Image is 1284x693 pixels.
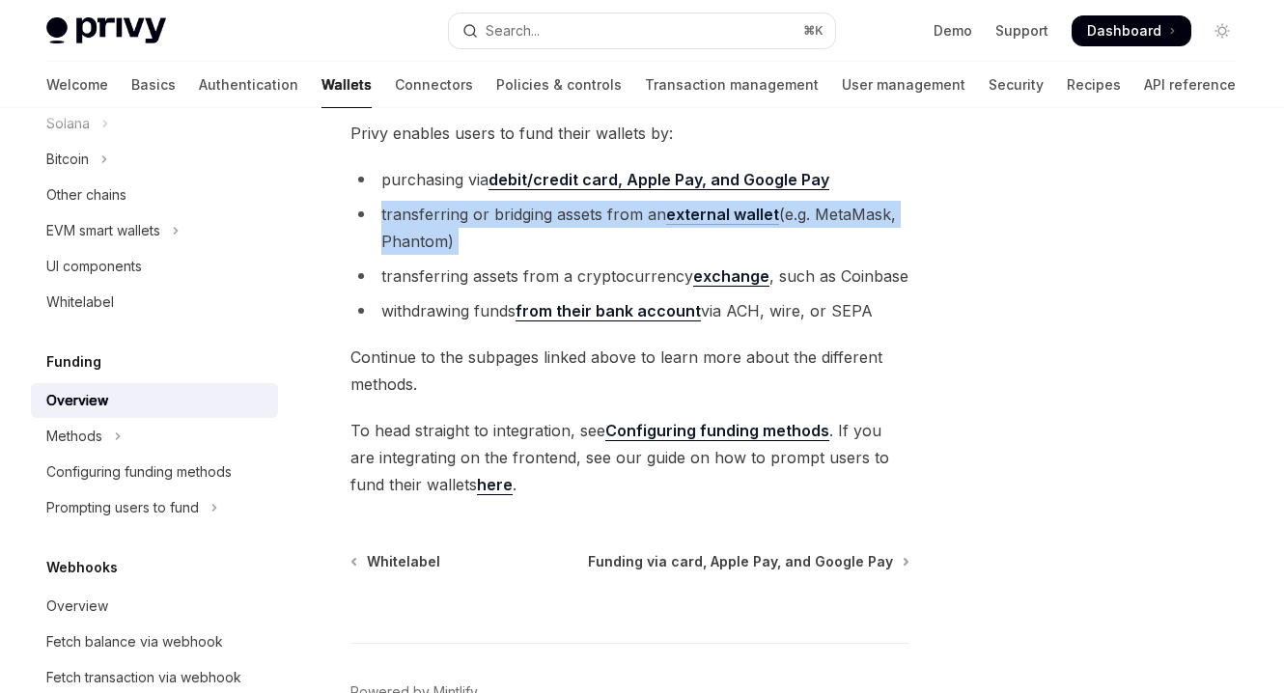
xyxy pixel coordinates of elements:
a: Welcome [46,62,108,108]
span: Funding via card, Apple Pay, and Google Pay [588,552,893,571]
span: Whitelabel [367,552,440,571]
li: transferring or bridging assets from an (e.g. MetaMask, Phantom) [350,201,909,255]
a: Policies & controls [496,62,622,108]
div: Fetch transaction via webhook [46,666,241,689]
div: Other chains [46,183,126,207]
a: Overview [31,383,278,418]
button: Toggle Bitcoin section [31,142,278,177]
a: User management [842,62,965,108]
strong: external wallet [666,205,779,224]
button: Open search [449,14,836,48]
a: Configuring funding methods [31,455,278,489]
a: external wallet [666,205,779,225]
span: To head straight to integration, see . If you are integrating on the frontend, see our guide on h... [350,417,909,498]
a: Whitelabel [31,285,278,319]
a: Configuring funding methods [605,421,829,441]
a: here [477,475,513,495]
div: Bitcoin [46,148,89,171]
a: Recipes [1067,62,1121,108]
a: Demo [934,21,972,41]
a: Connectors [395,62,473,108]
button: Toggle Prompting users to fund section [31,490,278,525]
h5: Funding [46,350,101,374]
strong: exchange [693,266,769,286]
a: debit/credit card, Apple Pay, and Google Pay [488,170,829,190]
div: Fetch balance via webhook [46,630,223,653]
a: Funding via card, Apple Pay, and Google Pay [588,552,907,571]
a: Overview [31,589,278,624]
div: Overview [46,595,108,618]
a: Fetch balance via webhook [31,624,278,659]
strong: debit/credit card, Apple Pay, and Google Pay [488,170,829,189]
div: EVM smart wallets [46,219,160,242]
div: Overview [46,389,108,412]
a: UI components [31,249,278,284]
a: Security [989,62,1044,108]
span: Continue to the subpages linked above to learn more about the different methods. [350,344,909,398]
img: light logo [46,17,166,44]
button: Toggle dark mode [1207,15,1238,46]
a: Dashboard [1072,15,1191,46]
button: Toggle EVM smart wallets section [31,213,278,248]
div: Configuring funding methods [46,460,232,484]
a: Basics [131,62,176,108]
div: UI components [46,255,142,278]
a: Authentication [199,62,298,108]
div: Prompting users to fund [46,496,199,519]
li: transferring assets from a cryptocurrency , such as Coinbase [350,263,909,290]
button: Toggle Methods section [31,419,278,454]
span: Privy enables users to fund their wallets by: [350,120,909,147]
a: Wallets [321,62,372,108]
span: Dashboard [1087,21,1161,41]
li: purchasing via [350,166,909,193]
div: Search... [486,19,540,42]
li: withdrawing funds via ACH, wire, or SEPA [350,297,909,324]
div: Whitelabel [46,291,114,314]
a: Whitelabel [352,552,440,571]
a: Transaction management [645,62,819,108]
a: API reference [1144,62,1236,108]
a: Other chains [31,178,278,212]
h5: Webhooks [46,556,118,579]
span: ⌘ K [803,23,823,39]
div: Methods [46,425,102,448]
a: exchange [693,266,769,287]
a: Support [995,21,1048,41]
a: from their bank account [516,301,701,321]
